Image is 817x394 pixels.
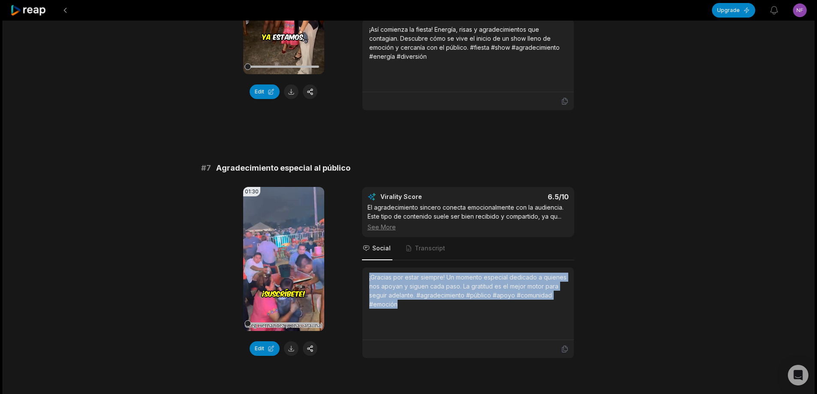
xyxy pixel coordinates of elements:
div: ¡Gracias por estar siempre! Un momento especial dedicado a quienes nos apoyan y siguen cada paso.... [369,273,567,309]
div: See More [368,223,569,232]
div: ¡Así comienza la fiesta! Energía, risas y agradecimientos que contagian. Descubre cómo se vive el... [369,25,567,61]
button: Edit [250,341,280,356]
span: # 7 [201,162,211,174]
button: Edit [250,84,280,99]
span: Agradecimiento especial al público [216,162,350,174]
div: Open Intercom Messenger [788,365,808,385]
video: Your browser does not support mp4 format. [243,187,324,331]
button: Upgrade [712,3,755,18]
span: Social [372,244,391,253]
span: Transcript [415,244,445,253]
div: 6.5 /10 [476,192,569,201]
div: El agradecimiento sincero conecta emocionalmente con la audiencia. Este tipo de contenido suele s... [368,203,569,232]
div: Virality Score [380,192,473,201]
nav: Tabs [362,237,574,260]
